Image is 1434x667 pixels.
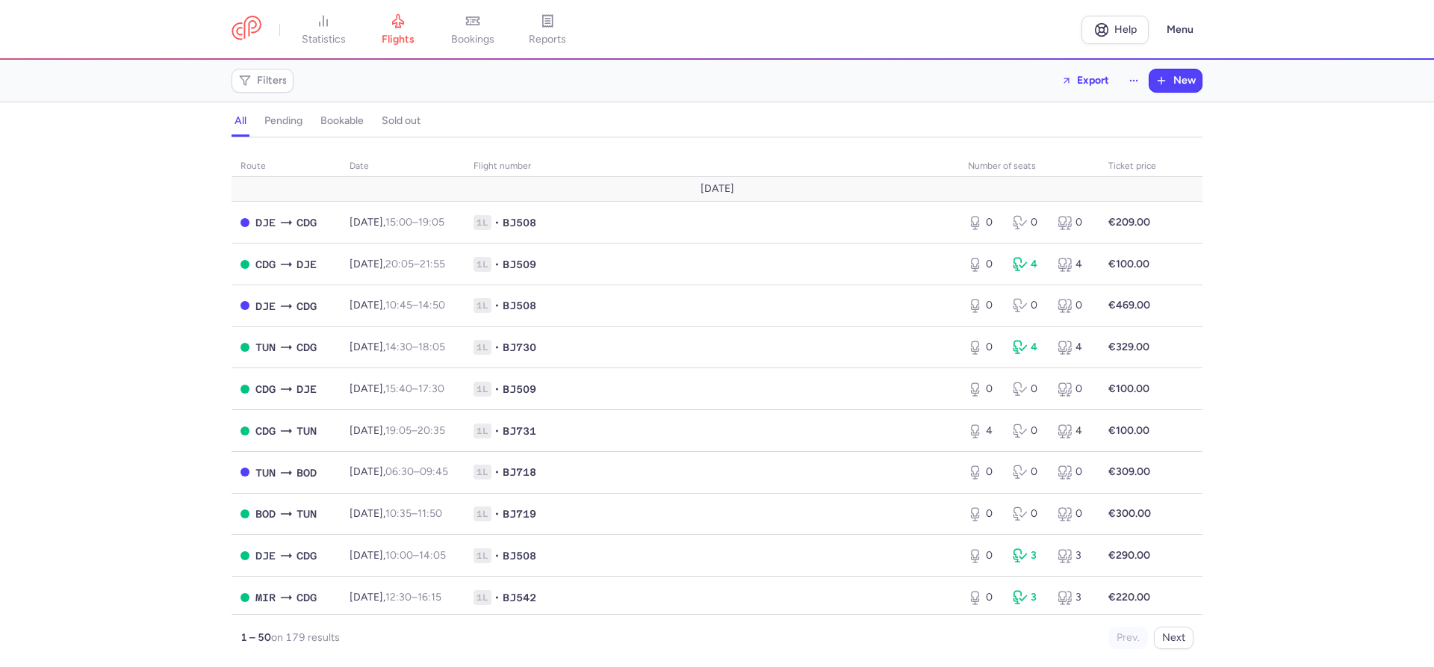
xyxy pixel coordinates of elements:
[968,424,1001,438] div: 4
[494,424,500,438] span: •
[232,69,293,92] button: Filters
[1108,465,1150,478] strong: €309.00
[503,215,536,230] span: BJ508
[474,340,491,355] span: 1L
[350,216,444,229] span: [DATE],
[1013,506,1046,521] div: 0
[474,465,491,480] span: 1L
[418,424,445,437] time: 20:35
[286,13,361,46] a: statistics
[232,16,261,43] a: CitizenPlane red outlined logo
[968,382,1001,397] div: 0
[1058,340,1090,355] div: 4
[1058,424,1090,438] div: 4
[385,299,445,311] span: –
[503,424,536,438] span: BJ731
[350,382,444,395] span: [DATE],
[1108,549,1150,562] strong: €290.00
[297,506,317,522] span: TUN
[494,340,500,355] span: •
[968,590,1001,605] div: 0
[320,114,364,128] h4: bookable
[385,507,442,520] span: –
[385,258,445,270] span: –
[385,507,412,520] time: 10:35
[385,549,413,562] time: 10:00
[1013,424,1046,438] div: 0
[503,548,536,563] span: BJ508
[494,215,500,230] span: •
[385,424,445,437] span: –
[474,298,491,313] span: 1L
[255,589,276,606] span: MIR
[968,215,1001,230] div: 0
[968,506,1001,521] div: 0
[350,549,446,562] span: [DATE],
[297,339,317,356] span: CDG
[1013,340,1046,355] div: 4
[350,465,448,478] span: [DATE],
[418,341,445,353] time: 18:05
[1108,591,1150,604] strong: €220.00
[474,257,491,272] span: 1L
[385,299,412,311] time: 10:45
[1058,215,1090,230] div: 0
[1013,298,1046,313] div: 0
[494,257,500,272] span: •
[1108,627,1148,649] button: Prev.
[1108,424,1149,437] strong: €100.00
[1058,298,1090,313] div: 0
[1108,216,1150,229] strong: €209.00
[385,216,412,229] time: 15:00
[503,298,536,313] span: BJ508
[385,382,412,395] time: 15:40
[297,214,317,231] span: CDG
[385,341,412,353] time: 14:30
[255,256,276,273] span: CDG
[350,299,445,311] span: [DATE],
[1149,69,1202,92] button: New
[1013,465,1046,480] div: 0
[240,631,271,644] strong: 1 – 50
[1013,590,1046,605] div: 3
[510,13,585,46] a: reports
[385,465,448,478] span: –
[1013,382,1046,397] div: 0
[1158,16,1202,44] button: Menu
[255,339,276,356] span: TUN
[418,216,444,229] time: 19:05
[1058,548,1090,563] div: 3
[385,549,446,562] span: –
[385,258,414,270] time: 20:05
[297,423,317,439] span: TUN
[474,590,491,605] span: 1L
[385,341,445,353] span: –
[503,465,536,480] span: BJ718
[1058,590,1090,605] div: 3
[350,341,445,353] span: [DATE],
[1108,341,1149,353] strong: €329.00
[420,465,448,478] time: 09:45
[503,506,536,521] span: BJ719
[419,549,446,562] time: 14:05
[1013,215,1046,230] div: 0
[418,507,442,520] time: 11:50
[494,548,500,563] span: •
[451,33,494,46] span: bookings
[474,548,491,563] span: 1L
[350,424,445,437] span: [DATE],
[255,506,276,522] span: BOD
[255,465,276,481] span: TUN
[503,382,536,397] span: BJ509
[474,424,491,438] span: 1L
[418,591,441,604] time: 16:15
[420,258,445,270] time: 21:55
[968,298,1001,313] div: 0
[1058,506,1090,521] div: 0
[297,298,317,314] span: CDG
[255,547,276,564] span: DJE
[494,506,500,521] span: •
[382,114,420,128] h4: sold out
[350,591,441,604] span: [DATE],
[361,13,435,46] a: flights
